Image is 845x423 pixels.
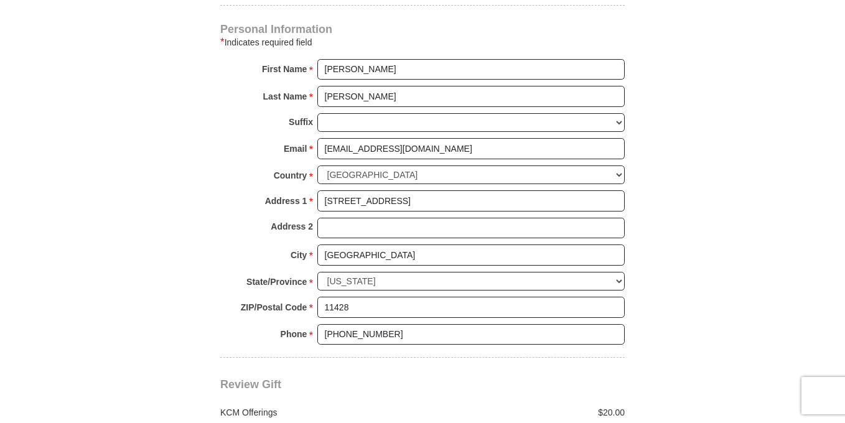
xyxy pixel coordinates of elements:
strong: ZIP/Postal Code [241,299,307,316]
strong: Email [284,140,307,157]
strong: Address 2 [271,218,313,235]
strong: City [291,246,307,264]
div: KCM Offerings [214,406,423,419]
span: Review Gift [220,378,281,391]
strong: First Name [262,60,307,78]
strong: Address 1 [265,192,307,210]
h4: Personal Information [220,24,625,34]
strong: Country [274,167,307,184]
strong: Last Name [263,88,307,105]
strong: State/Province [246,273,307,291]
strong: Phone [281,325,307,343]
strong: Suffix [289,113,313,131]
div: Indicates required field [220,35,625,50]
div: $20.00 [422,406,632,419]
